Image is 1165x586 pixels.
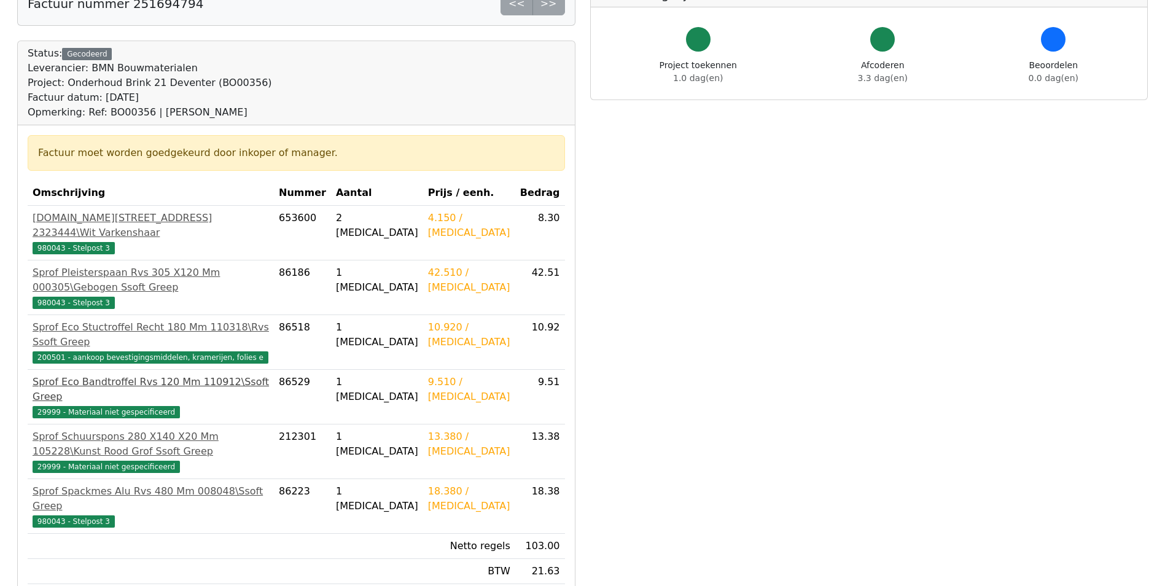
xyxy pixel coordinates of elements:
[33,429,269,474] a: Sprof Schuurspons 280 X140 X20 Mm 105228\Kunst Rood Grof Ssoft Greep29999 - Materiaal niet gespec...
[274,206,331,260] td: 653600
[428,265,510,295] div: 42.510 / [MEDICAL_DATA]
[428,211,510,240] div: 4.150 / [MEDICAL_DATA]
[660,59,737,85] div: Project toekennen
[515,260,565,315] td: 42.51
[33,320,269,364] a: Sprof Eco Stuctroffel Recht 180 Mm 110318\Rvs Ssoft Greep200501 - aankoop bevestigingsmiddelen, k...
[33,242,115,254] span: 980043 - Stelpost 3
[33,320,269,350] div: Sprof Eco Stuctroffel Recht 180 Mm 110318\Rvs Ssoft Greep
[428,484,510,514] div: 18.380 / [MEDICAL_DATA]
[858,59,908,85] div: Afcoderen
[33,375,269,419] a: Sprof Eco Bandtroffel Rvs 120 Mm 110912\Ssoft Greep29999 - Materiaal niet gespecificeerd
[33,406,180,418] span: 29999 - Materiaal niet gespecificeerd
[515,370,565,424] td: 9.51
[274,181,331,206] th: Nummer
[33,211,269,240] div: [DOMAIN_NAME][STREET_ADDRESS] 2323444\Wit Varkenshaar
[423,534,515,559] td: Netto regels
[33,297,115,309] span: 980043 - Stelpost 3
[515,181,565,206] th: Bedrag
[28,61,272,76] div: Leverancier: BMN Bouwmaterialen
[274,370,331,424] td: 86529
[28,90,272,105] div: Factuur datum: [DATE]
[1029,73,1078,83] span: 0.0 dag(en)
[33,429,269,459] div: Sprof Schuurspons 280 X140 X20 Mm 105228\Kunst Rood Grof Ssoft Greep
[274,424,331,479] td: 212301
[28,181,274,206] th: Omschrijving
[33,461,180,473] span: 29999 - Materiaal niet gespecificeerd
[336,211,418,240] div: 2 [MEDICAL_DATA]
[62,48,112,60] div: Gecodeerd
[423,559,515,584] td: BTW
[428,375,510,404] div: 9.510 / [MEDICAL_DATA]
[515,479,565,534] td: 18.38
[33,351,268,364] span: 200501 - aankoop bevestigingsmiddelen, kramerijen, folies e
[515,424,565,479] td: 13.38
[33,211,269,255] a: [DOMAIN_NAME][STREET_ADDRESS] 2323444\Wit Varkenshaar980043 - Stelpost 3
[428,320,510,350] div: 10.920 / [MEDICAL_DATA]
[515,206,565,260] td: 8.30
[274,315,331,370] td: 86518
[336,484,418,514] div: 1 [MEDICAL_DATA]
[28,105,272,120] div: Opmerking: Ref: BO00356 | [PERSON_NAME]
[33,375,269,404] div: Sprof Eco Bandtroffel Rvs 120 Mm 110912\Ssoft Greep
[274,260,331,315] td: 86186
[515,534,565,559] td: 103.00
[274,479,331,534] td: 86223
[33,484,269,528] a: Sprof Spackmes Alu Rvs 480 Mm 008048\Ssoft Greep980043 - Stelpost 3
[28,46,272,120] div: Status:
[33,515,115,528] span: 980043 - Stelpost 3
[858,73,908,83] span: 3.3 dag(en)
[33,265,269,310] a: Sprof Pleisterspaan Rvs 305 X120 Mm 000305\Gebogen Ssoft Greep980043 - Stelpost 3
[336,265,418,295] div: 1 [MEDICAL_DATA]
[33,484,269,514] div: Sprof Spackmes Alu Rvs 480 Mm 008048\Ssoft Greep
[428,429,510,459] div: 13.380 / [MEDICAL_DATA]
[28,76,272,90] div: Project: Onderhoud Brink 21 Deventer (BO00356)
[336,375,418,404] div: 1 [MEDICAL_DATA]
[515,315,565,370] td: 10.92
[331,181,423,206] th: Aantal
[336,320,418,350] div: 1 [MEDICAL_DATA]
[336,429,418,459] div: 1 [MEDICAL_DATA]
[38,146,555,160] div: Factuur moet worden goedgekeurd door inkoper of manager.
[515,559,565,584] td: 21.63
[673,73,723,83] span: 1.0 dag(en)
[1029,59,1078,85] div: Beoordelen
[33,265,269,295] div: Sprof Pleisterspaan Rvs 305 X120 Mm 000305\Gebogen Ssoft Greep
[423,181,515,206] th: Prijs / eenh.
